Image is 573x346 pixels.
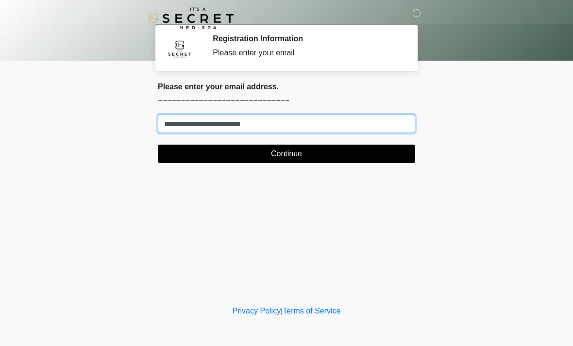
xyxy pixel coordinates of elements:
button: Continue [158,145,415,163]
h2: Please enter your email address. [158,82,415,91]
img: It's A Secret Med Spa Logo [148,7,234,29]
p: ~~~~~~~~~~~~~~~~~~~~~~~~~~~~~ [158,95,415,107]
h2: Registration Information [213,34,401,43]
a: | [281,307,283,315]
div: Please enter your email [213,47,401,59]
a: Privacy Policy [233,307,281,315]
img: Agent Avatar [165,34,194,63]
a: Terms of Service [283,307,340,315]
